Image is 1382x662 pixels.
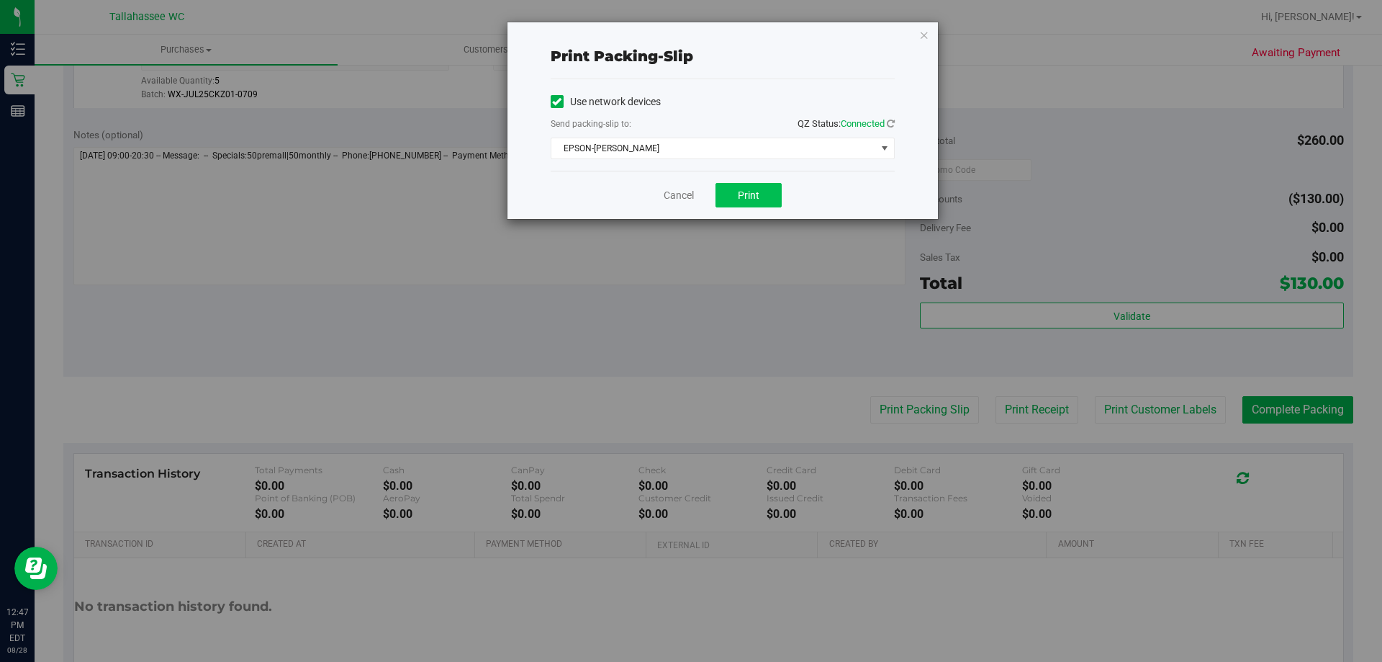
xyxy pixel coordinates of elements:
label: Use network devices [551,94,661,109]
span: Connected [841,118,885,129]
span: Print [738,189,759,201]
a: Cancel [664,188,694,203]
span: EPSON-[PERSON_NAME] [551,138,876,158]
span: select [875,138,893,158]
iframe: Resource center [14,547,58,590]
span: Print packing-slip [551,48,693,65]
label: Send packing-slip to: [551,117,631,130]
span: QZ Status: [798,118,895,129]
button: Print [715,183,782,207]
